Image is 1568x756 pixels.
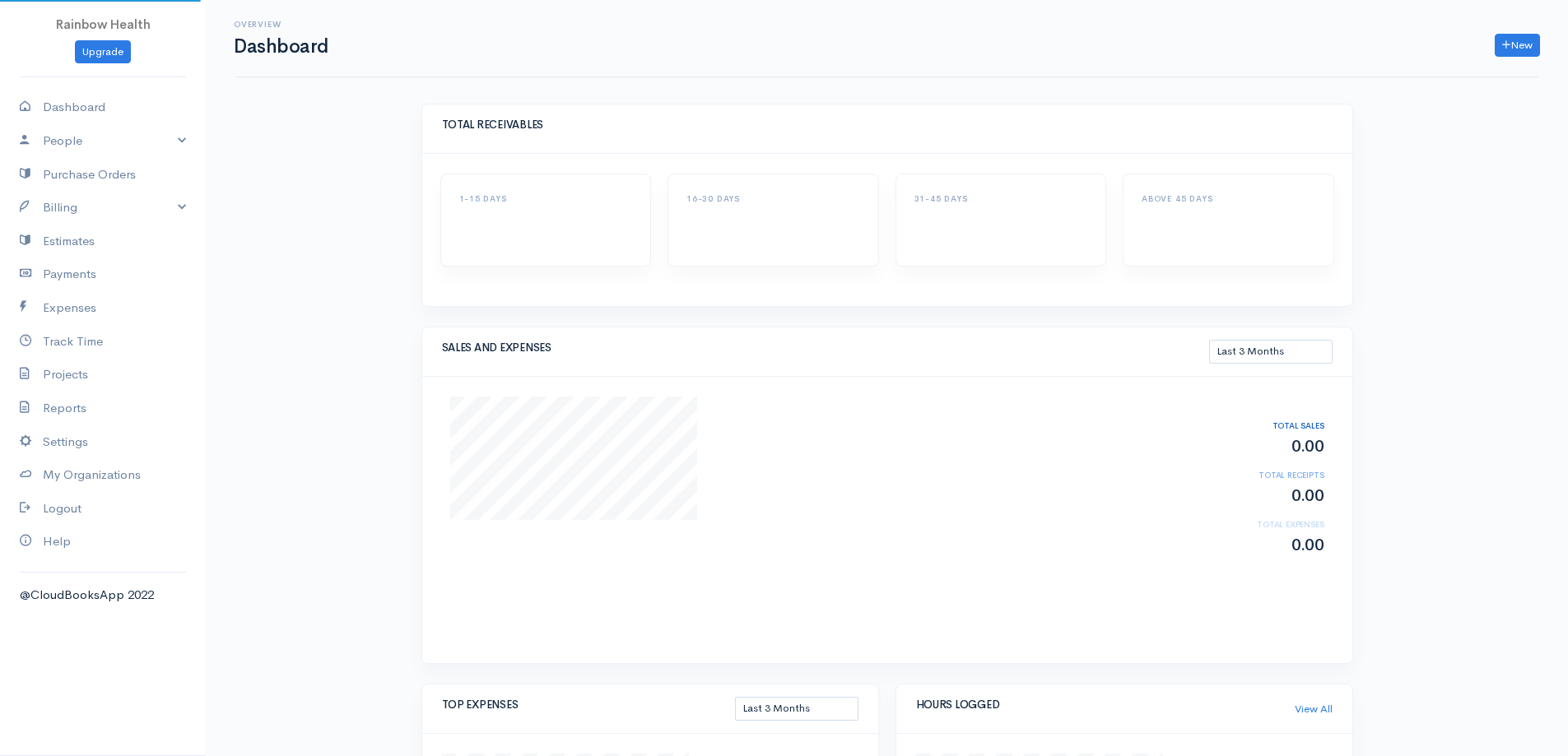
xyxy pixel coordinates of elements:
[75,40,131,64] a: Upgrade
[442,119,1333,131] h5: TOTAL RECEIVABLES
[1192,487,1324,505] h2: 0.00
[234,20,328,29] h6: Overview
[686,194,860,203] h6: 16-30 DAYS
[234,36,328,57] h1: Dashboard
[442,699,735,711] h5: TOP EXPENSES
[1142,194,1315,203] h6: ABOVE 45 DAYS
[20,586,186,605] div: @CloudBooksApp 2022
[914,194,1088,203] h6: 31-45 DAYS
[459,194,633,203] h6: 1-15 DAYS
[1495,34,1540,58] a: New
[1192,421,1324,430] h6: TOTAL SALES
[1192,471,1324,480] h6: TOTAL RECEIPTS
[1192,536,1324,554] h2: 0.00
[1295,701,1333,717] a: View All
[56,16,151,32] span: Rainbow Health
[1192,438,1324,456] h2: 0.00
[1192,520,1324,529] h6: TOTAL EXPENSES
[916,699,1295,711] h5: HOURS LOGGED
[442,342,1209,354] h5: SALES AND EXPENSES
